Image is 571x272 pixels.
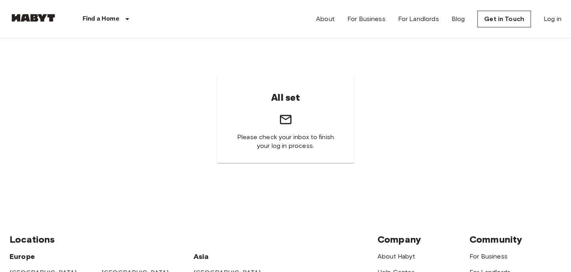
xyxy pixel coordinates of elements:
span: Please check your inbox to finish your log in process. [236,133,335,150]
span: Asia [194,252,209,261]
a: For Business [347,14,385,24]
img: Habyt [10,14,57,22]
span: Company [377,234,421,245]
a: About Habyt [377,253,415,260]
a: Log in [544,14,561,24]
h6: All set [271,90,300,106]
a: About [316,14,335,24]
span: Community [469,234,522,245]
p: Find a Home [82,14,119,24]
a: For Landlords [398,14,439,24]
a: Blog [452,14,465,24]
span: Europe [10,252,35,261]
span: Locations [10,234,55,245]
a: Get in Touch [477,11,531,27]
a: For Business [469,253,508,260]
